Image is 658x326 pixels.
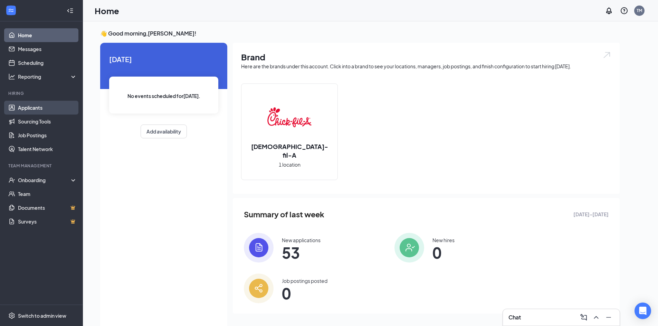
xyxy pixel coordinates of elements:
svg: ComposeMessage [580,313,588,322]
img: icon [394,233,424,263]
span: No events scheduled for [DATE] . [127,92,200,100]
a: Talent Network [18,142,77,156]
h2: [DEMOGRAPHIC_DATA]-fil-A [241,142,337,159]
a: Scheduling [18,56,77,70]
button: ChevronUp [591,312,602,323]
h3: Chat [508,314,521,321]
div: Team Management [8,163,76,169]
div: Hiring [8,90,76,96]
img: icon [244,233,274,263]
span: 53 [282,246,321,259]
h1: Home [95,5,119,17]
div: Here are the brands under this account. Click into a brand to see your locations, managers, job p... [241,63,611,70]
span: 0 [282,287,327,299]
div: Reporting [18,73,77,80]
svg: Minimize [604,313,613,322]
a: Job Postings [18,128,77,142]
svg: ChevronUp [592,313,600,322]
div: TM [637,8,642,13]
a: Applicants [18,101,77,115]
div: Open Intercom Messenger [635,303,651,319]
div: Onboarding [18,177,71,184]
button: ComposeMessage [578,312,589,323]
svg: Notifications [605,7,613,15]
svg: Settings [8,312,15,319]
img: Chick-fil-A [267,95,312,139]
span: [DATE] [109,54,218,65]
a: SurveysCrown [18,215,77,228]
div: New applications [282,237,321,244]
span: [DATE] - [DATE] [573,210,609,218]
a: DocumentsCrown [18,201,77,215]
svg: WorkstreamLogo [8,7,15,14]
svg: Analysis [8,73,15,80]
a: Home [18,28,77,42]
div: Job postings posted [282,277,327,284]
div: New hires [432,237,455,244]
a: Sourcing Tools [18,115,77,128]
svg: UserCheck [8,177,15,184]
a: Messages [18,42,77,56]
span: 0 [432,246,455,259]
div: Switch to admin view [18,312,66,319]
svg: Collapse [67,7,74,14]
h1: Brand [241,51,611,63]
button: Minimize [603,312,614,323]
span: Summary of last week [244,208,324,220]
svg: QuestionInfo [620,7,628,15]
a: Team [18,187,77,201]
img: open.6027fd2a22e1237b5b06.svg [602,51,611,59]
h3: 👋 Good morning, [PERSON_NAME] ! [100,30,620,37]
span: 1 location [279,161,301,168]
img: icon [244,274,274,303]
button: Add availability [141,125,187,138]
